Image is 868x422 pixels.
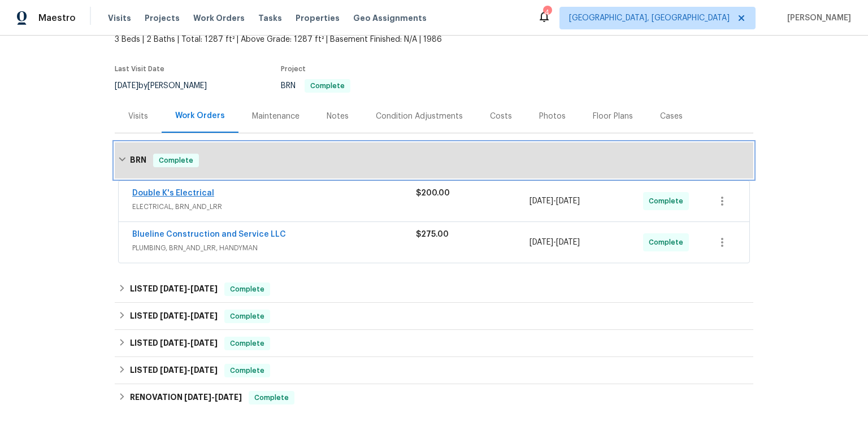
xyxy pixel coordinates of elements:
[175,110,225,121] div: Work Orders
[130,282,218,296] h6: LISTED
[416,230,449,238] span: $275.00
[154,155,198,166] span: Complete
[258,14,282,22] span: Tasks
[160,366,218,374] span: -
[539,111,566,122] div: Photos
[160,366,187,374] span: [DATE]
[190,366,218,374] span: [DATE]
[660,111,683,122] div: Cases
[130,364,218,377] h6: LISTED
[215,393,242,401] span: [DATE]
[130,310,218,323] h6: LISTED
[556,197,580,205] span: [DATE]
[130,391,242,404] h6: RENOVATION
[160,312,187,320] span: [DATE]
[306,82,349,89] span: Complete
[115,142,753,179] div: BRN Complete
[530,237,580,248] span: -
[190,339,218,347] span: [DATE]
[530,238,553,246] span: [DATE]
[115,384,753,411] div: RENOVATION [DATE]-[DATE]Complete
[115,330,753,357] div: LISTED [DATE]-[DATE]Complete
[281,66,306,72] span: Project
[145,12,180,24] span: Projects
[160,285,187,293] span: [DATE]
[160,339,187,347] span: [DATE]
[649,195,688,207] span: Complete
[376,111,463,122] div: Condition Adjustments
[115,82,138,90] span: [DATE]
[490,111,512,122] div: Costs
[530,197,553,205] span: [DATE]
[193,12,245,24] span: Work Orders
[132,242,416,254] span: PLUMBING, BRN_AND_LRR, HANDYMAN
[225,284,269,295] span: Complete
[190,312,218,320] span: [DATE]
[128,111,148,122] div: Visits
[556,238,580,246] span: [DATE]
[130,337,218,350] h6: LISTED
[115,303,753,330] div: LISTED [DATE]-[DATE]Complete
[327,111,349,122] div: Notes
[160,339,218,347] span: -
[115,357,753,384] div: LISTED [DATE]-[DATE]Complete
[225,365,269,376] span: Complete
[115,34,524,45] span: 3 Beds | 2 Baths | Total: 1287 ft² | Above Grade: 1287 ft² | Basement Finished: N/A | 1986
[115,79,220,93] div: by [PERSON_NAME]
[296,12,340,24] span: Properties
[38,12,76,24] span: Maestro
[190,285,218,293] span: [DATE]
[416,189,450,197] span: $200.00
[132,201,416,212] span: ELECTRICAL, BRN_AND_LRR
[353,12,427,24] span: Geo Assignments
[252,111,300,122] div: Maintenance
[593,111,633,122] div: Floor Plans
[530,195,580,207] span: -
[115,66,164,72] span: Last Visit Date
[250,392,293,403] span: Complete
[184,393,242,401] span: -
[225,338,269,349] span: Complete
[569,12,730,24] span: [GEOGRAPHIC_DATA], [GEOGRAPHIC_DATA]
[115,276,753,303] div: LISTED [DATE]-[DATE]Complete
[160,285,218,293] span: -
[130,154,146,167] h6: BRN
[184,393,211,401] span: [DATE]
[132,189,214,197] a: Double K's Electrical
[132,230,286,238] a: Blueline Construction and Service LLC
[225,311,269,322] span: Complete
[281,82,350,90] span: BRN
[160,312,218,320] span: -
[108,12,131,24] span: Visits
[543,7,551,18] div: 4
[783,12,851,24] span: [PERSON_NAME]
[649,237,688,248] span: Complete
